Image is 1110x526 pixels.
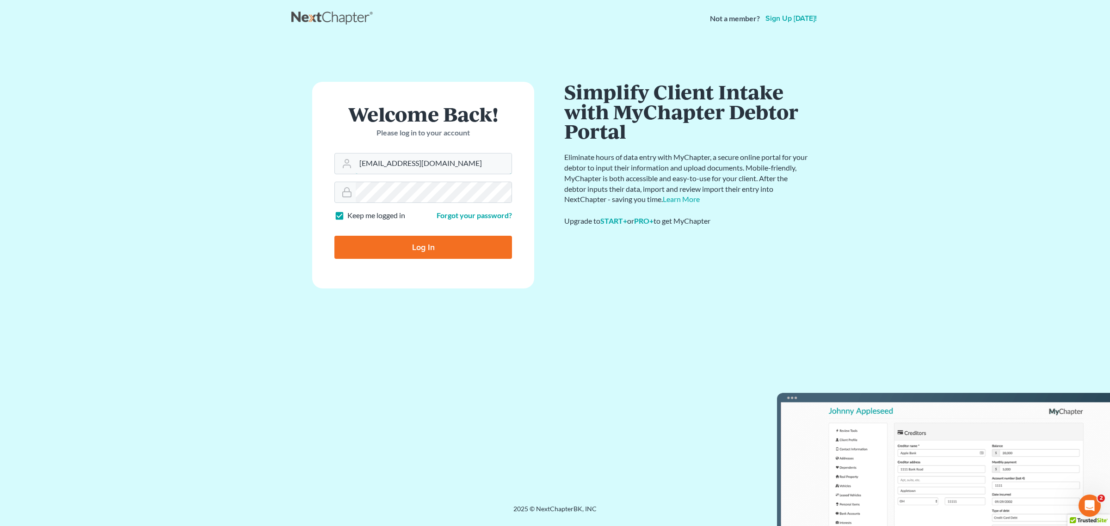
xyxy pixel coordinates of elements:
[634,216,654,225] a: PRO+
[334,128,512,138] p: Please log in to your account
[564,152,809,205] p: Eliminate hours of data entry with MyChapter, a secure online portal for your debtor to input the...
[1098,495,1105,502] span: 2
[600,216,627,225] a: START+
[291,504,819,521] div: 2025 © NextChapterBK, INC
[347,210,405,221] label: Keep me logged in
[356,153,512,174] input: Email Address
[1079,495,1101,517] iframe: Intercom live chat
[710,13,760,24] strong: Not a member?
[334,236,512,259] input: Log In
[764,15,819,22] a: Sign up [DATE]!
[564,82,809,141] h1: Simplify Client Intake with MyChapter Debtor Portal
[564,216,809,226] div: Upgrade to or to get MyChapter
[437,211,512,220] a: Forgot your password?
[334,104,512,124] h1: Welcome Back!
[663,195,700,203] a: Learn More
